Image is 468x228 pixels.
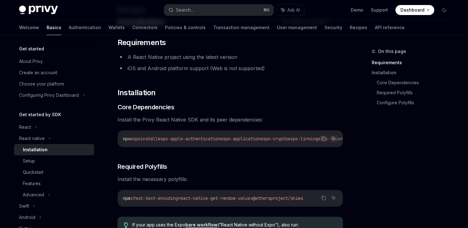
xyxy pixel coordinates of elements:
div: Quickstart [23,168,43,176]
a: Dashboard [395,5,434,15]
a: Wallets [108,20,125,35]
span: Installation [118,88,156,98]
span: Ask AI [287,7,300,13]
a: Policies & controls [165,20,206,35]
div: Search... [176,6,194,14]
div: Installation [23,146,48,153]
a: Configure Polyfills [377,98,454,108]
h5: Get started [19,45,44,53]
span: Install the Privy React Native SDK and its peer dependencies: [118,115,343,124]
button: Search...⌘K [164,4,274,16]
a: Installation [14,144,94,155]
a: bare workflow [185,222,218,228]
button: Ask AI [330,134,338,142]
span: fast-text-encoding [133,195,178,201]
span: expo-apple-authentication [158,136,220,142]
button: Ask AI [277,4,304,16]
div: About Privy [19,58,43,65]
a: Support [371,7,388,13]
button: Toggle dark mode [439,5,449,15]
a: Create an account [14,67,94,78]
span: npm [123,195,130,201]
div: Features [23,180,41,187]
a: Welcome [19,20,39,35]
li: A React Native project using the latest version [118,53,343,61]
a: Authentication [69,20,101,35]
h5: Get started by SDK [19,111,61,118]
span: npx [123,136,130,142]
a: API reference [375,20,405,35]
span: Requirements [118,38,166,48]
div: Advanced [23,191,44,199]
img: dark logo [19,6,58,14]
a: Connectors [132,20,158,35]
a: Installation [372,68,454,78]
span: @ethersproject/shims [253,195,303,201]
span: If your app uses the Expo (“React Native without Expo”), also run: [132,222,336,228]
span: Dashboard [400,7,425,13]
a: Choose your platform [14,78,94,90]
div: React native [19,135,45,142]
span: Install the necessary polyfills: [118,175,343,184]
span: ⌘ K [263,8,270,13]
a: Transaction management [213,20,269,35]
span: On this page [378,48,406,55]
span: expo-secure-store [318,136,360,142]
button: Ask AI [330,194,338,202]
div: Configuring Privy Dashboard [19,91,79,99]
a: Core Dependencies [377,78,454,88]
div: Create an account [19,69,57,76]
a: About Privy [14,56,94,67]
a: User management [277,20,317,35]
svg: Tip [124,222,128,228]
a: Setup [14,155,94,167]
div: React [19,123,31,131]
span: react-native-get-random-values [178,195,253,201]
span: expo-application [220,136,260,142]
a: Features [14,178,94,189]
span: expo-crypto [260,136,288,142]
a: Recipes [350,20,367,35]
div: Choose your platform [19,80,64,88]
a: Required Polyfills [377,88,454,98]
a: Basics [47,20,61,35]
span: i [130,195,133,201]
span: expo [130,136,140,142]
a: Demo [351,7,363,13]
a: Quickstart [14,167,94,178]
button: Copy the contents from the code block [320,134,328,142]
button: Copy the contents from the code block [320,194,328,202]
span: expo-linking [288,136,318,142]
span: Required Polyfills [118,162,167,171]
span: install [140,136,158,142]
span: Core Dependencies [118,103,174,111]
div: Setup [23,157,35,165]
li: iOS and Android platform support (Web is not supported) [118,64,343,73]
a: Requirements [372,58,454,68]
a: Security [325,20,342,35]
div: Android [19,214,35,221]
div: Swift [19,202,29,210]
